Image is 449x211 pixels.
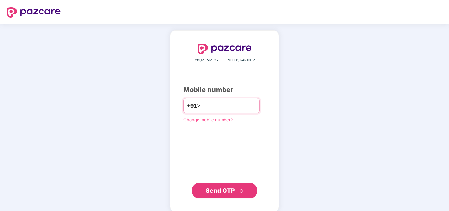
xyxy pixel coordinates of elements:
[198,44,251,54] img: logo
[239,189,244,193] span: double-right
[183,117,233,122] a: Change mobile number?
[195,58,255,63] span: YOUR EMPLOYEE BENEFITS PARTNER
[206,187,235,194] span: Send OTP
[192,183,257,198] button: Send OTPdouble-right
[183,85,266,95] div: Mobile number
[187,102,197,110] span: +91
[197,104,201,108] span: down
[7,7,61,18] img: logo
